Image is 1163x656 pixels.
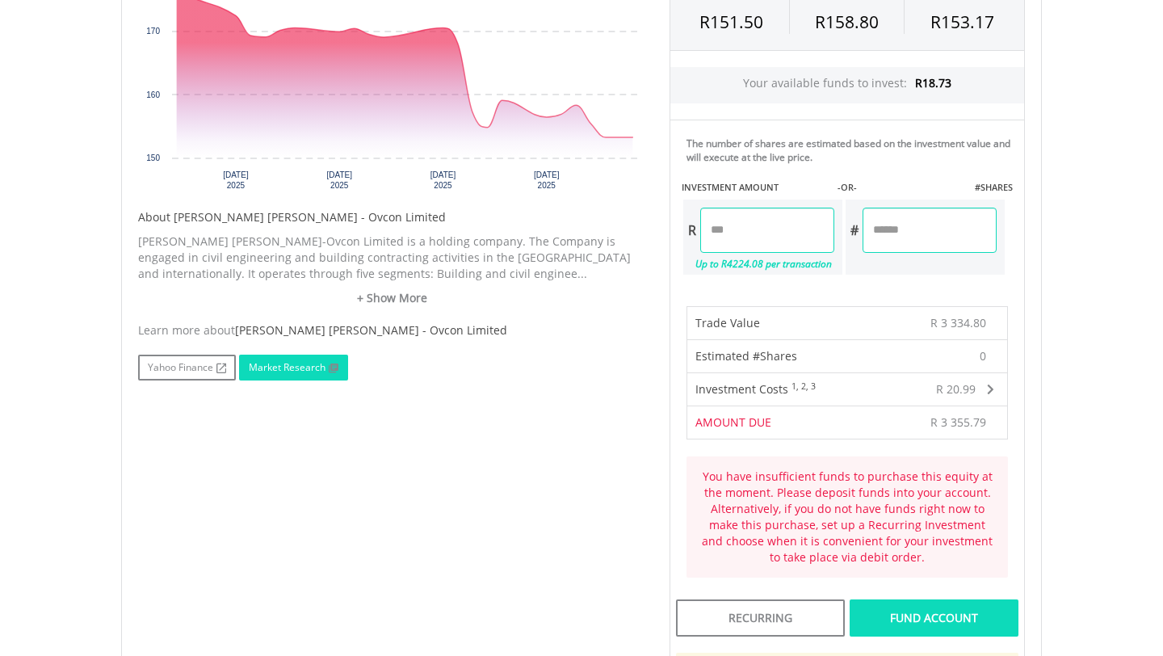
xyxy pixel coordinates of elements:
span: R18.73 [915,75,951,90]
a: + Show More [138,290,645,306]
span: Estimated #Shares [695,348,797,364]
sup: 1, 2, 3 [791,381,816,392]
div: FUND ACCOUNT [850,599,1018,637]
span: R158.80 [815,11,879,33]
p: [PERSON_NAME] [PERSON_NAME]-Ovcon Limited is a holding company. The Company is engaged in civil e... [138,233,645,282]
div: You have insufficient funds to purchase this equity at the moment. Please deposit funds into your... [699,469,996,566]
span: Investment Costs [695,381,788,397]
span: Trade Value [695,315,760,330]
text: [DATE] 2025 [534,170,560,190]
div: Up to R4224.08 per transaction [683,253,834,275]
div: # [846,208,863,253]
text: [DATE] 2025 [326,170,352,190]
span: R 20.99 [936,381,976,397]
text: 150 [146,153,160,162]
text: [DATE] 2025 [223,170,249,190]
label: -OR- [838,181,857,194]
h5: About [PERSON_NAME] [PERSON_NAME] - Ovcon Limited [138,209,645,225]
div: Learn more about [138,322,645,339]
span: R 3 355.79 [930,414,986,430]
a: Market Research [239,355,348,381]
span: R151.50 [699,11,763,33]
text: [DATE] 2025 [430,170,456,190]
div: R [683,208,700,253]
div: Your available funds to invest: [670,67,1024,103]
text: 170 [146,27,160,36]
text: 160 [146,90,160,99]
div: Recurring [676,599,845,637]
label: INVESTMENT AMOUNT [682,181,779,194]
span: AMOUNT DUE [695,414,771,430]
a: Yahoo Finance [138,355,236,381]
span: R153.17 [930,11,994,33]
span: R 3 334.80 [930,315,986,330]
div: The number of shares are estimated based on the investment value and will execute at the live price. [686,137,1018,164]
span: 0 [980,348,986,364]
span: [PERSON_NAME] [PERSON_NAME] - Ovcon Limited [235,322,507,338]
label: #SHARES [975,181,1013,194]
